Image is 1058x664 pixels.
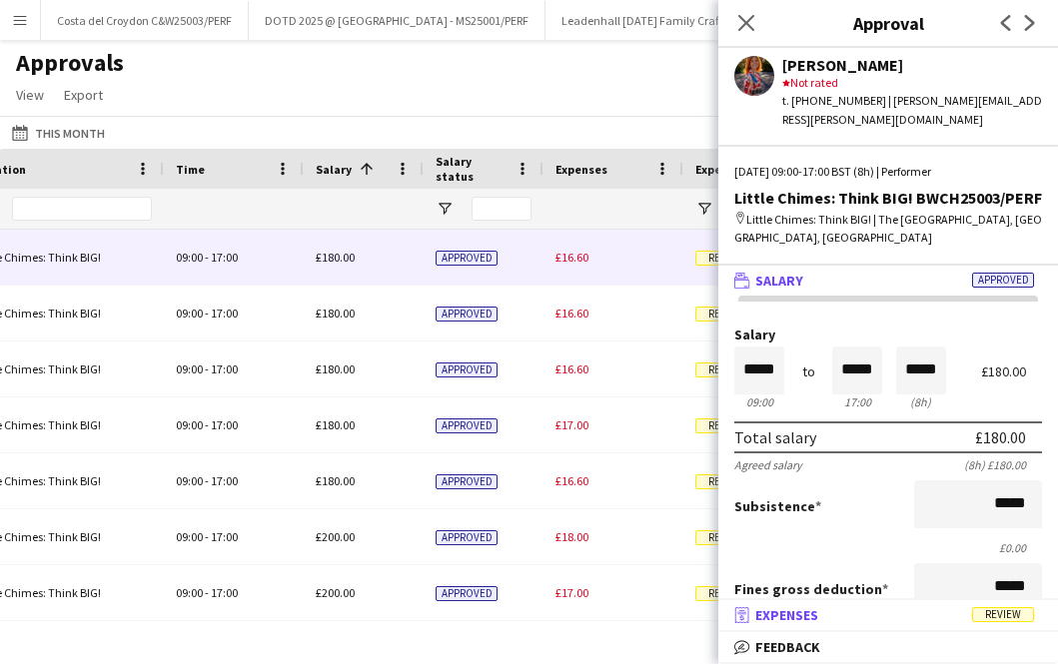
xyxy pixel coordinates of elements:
span: Time [176,162,205,177]
span: 09:00 [176,529,203,544]
span: 17:00 [211,585,238,600]
span: - [205,473,209,488]
div: to [802,364,815,379]
input: Salary status Filter Input [472,197,531,221]
span: 17:00 [211,473,238,488]
span: £180.00 [316,250,355,265]
span: 17:00 [211,361,238,376]
div: [PERSON_NAME] [782,56,1042,74]
span: Review [695,251,757,266]
span: £17.00 [555,585,588,600]
span: Approved [436,586,498,601]
span: - [205,306,209,321]
span: Approved [436,418,498,433]
span: £17.00 [555,417,588,432]
span: 09:00 [176,585,203,600]
span: Expenses [755,606,818,624]
span: £16.60 [555,306,588,321]
span: - [205,250,209,265]
input: Location Filter Input [12,197,152,221]
div: Total salary [734,427,816,447]
mat-expansion-panel-header: SalaryApproved [718,266,1058,296]
span: Salary status [436,154,508,184]
div: (8h) £180.00 [964,457,1042,472]
span: View [16,86,44,104]
label: Salary [734,328,1042,342]
span: Approved [436,251,498,266]
div: 17:00 [832,394,882,409]
div: £0.00 [734,540,1042,555]
mat-expansion-panel-header: ExpensesReview [718,600,1058,630]
span: Approved [436,307,498,322]
span: 09:00 [176,250,203,265]
span: Review [695,586,757,601]
span: Expenses [555,162,607,177]
span: 09:00 [176,417,203,432]
div: £180.00 [975,427,1026,447]
button: This Month [8,121,109,145]
span: £18.00 [555,529,588,544]
span: Review [695,474,757,489]
a: View [8,82,52,108]
div: Little Chimes: Think BIG! | The [GEOGRAPHIC_DATA], [GEOGRAPHIC_DATA], [GEOGRAPHIC_DATA] [734,211,1042,247]
span: 17:00 [211,250,238,265]
button: Costa del Croydon C&W25003/PERF [41,1,249,40]
span: £200.00 [316,529,355,544]
h3: Approval [718,10,1058,36]
a: Export [56,82,111,108]
span: Review [695,307,757,322]
span: £16.60 [555,361,588,376]
span: Export [64,86,103,104]
span: - [205,529,209,544]
button: DOTD 2025 @ [GEOGRAPHIC_DATA] - MS25001/PERF [249,1,545,40]
label: Subsistence [734,497,821,515]
span: Salary [755,272,803,290]
div: 09:00 [734,394,784,409]
span: £180.00 [316,361,355,376]
span: Review [695,530,757,545]
span: - [205,361,209,376]
span: 17:00 [211,417,238,432]
span: Approved [436,362,498,377]
span: Review [695,418,757,433]
span: £180.00 [316,417,355,432]
span: £200.00 [316,585,355,600]
span: 17:00 [211,306,238,321]
span: 17:00 [211,529,238,544]
button: Open Filter Menu [695,200,713,218]
div: [DATE] 09:00-17:00 BST (8h) | Performer [734,163,1042,181]
span: Approved [436,474,498,489]
span: 09:00 [176,361,203,376]
button: Open Filter Menu [436,200,454,218]
span: £16.60 [555,473,588,488]
span: £16.60 [555,250,588,265]
button: Leadenhall [DATE] Family Craft Day - 40LH25004/PERF [545,1,854,40]
span: Review [695,362,757,377]
span: £180.00 [316,473,355,488]
div: 8h [896,394,946,409]
div: Agreed salary [734,457,802,472]
label: Fines gross deduction [734,580,888,598]
span: £180.00 [316,306,355,321]
span: 09:00 [176,473,203,488]
div: £180.00 [981,364,1042,379]
span: Approved [972,273,1034,288]
span: Feedback [755,638,820,656]
span: Salary [316,162,352,177]
div: Not rated [782,74,1042,92]
span: Approved [436,530,498,545]
span: Review [972,607,1034,622]
span: 09:00 [176,306,203,321]
mat-expansion-panel-header: Feedback [718,632,1058,662]
span: Expenses status [695,162,787,177]
div: Little Chimes: Think BIG! BWCH25003/PERF [734,189,1042,207]
span: - [205,585,209,600]
span: - [205,417,209,432]
div: t. [PHONE_NUMBER] | [PERSON_NAME][EMAIL_ADDRESS][PERSON_NAME][DOMAIN_NAME] [782,92,1042,128]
